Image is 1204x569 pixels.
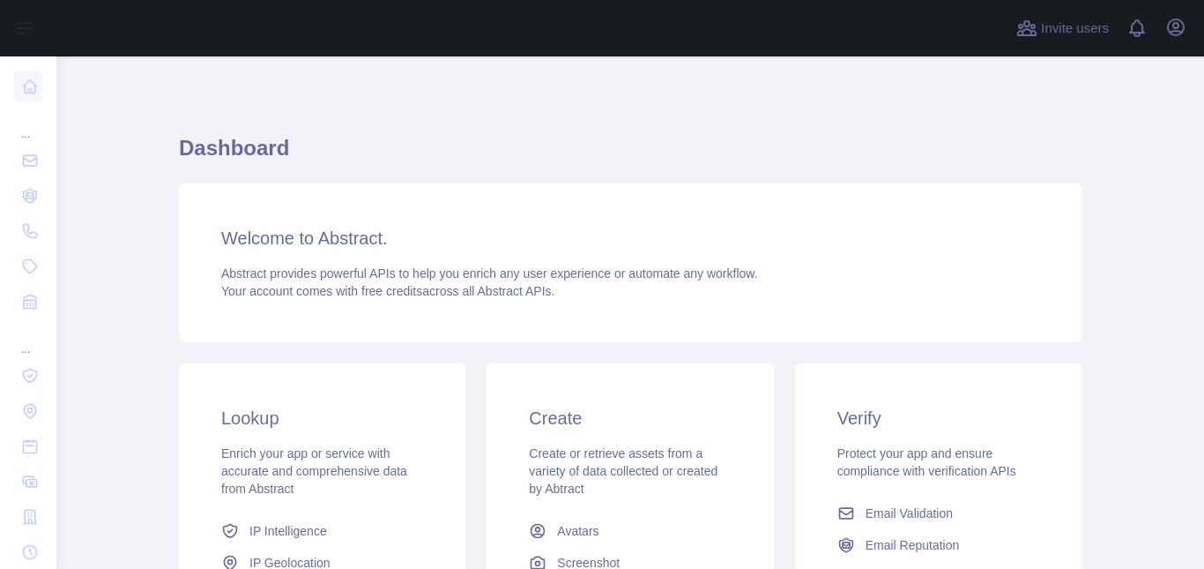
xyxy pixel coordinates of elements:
span: Enrich your app or service with accurate and comprehensive data from Abstract [221,446,407,496]
h3: Verify [837,406,1039,430]
a: Email Validation [830,498,1046,529]
h3: Create [529,406,731,430]
span: Create or retrieve assets from a variety of data collected or created by Abtract [529,446,717,496]
h3: Lookup [221,406,423,430]
span: Email Validation [866,505,953,522]
h1: Dashboard [179,134,1081,176]
span: IP Intelligence [249,522,327,540]
h3: Welcome to Abstract. [221,226,1039,251]
span: free credits [361,284,422,298]
span: Your account comes with across all Abstract APIs. [221,284,554,298]
span: Avatars [557,522,598,540]
div: ... [14,106,42,141]
span: Email Reputation [866,536,960,554]
button: Invite users [1013,14,1112,42]
span: Abstract provides powerful APIs to help you enrich any user experience or automate any workflow. [221,266,758,281]
div: ... [14,321,42,356]
span: Protect your app and ensure compliance with verification APIs [837,446,1016,478]
span: Invite users [1041,19,1109,39]
a: IP Intelligence [214,515,430,547]
a: Email Reputation [830,529,1046,561]
a: Avatars [522,515,738,547]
